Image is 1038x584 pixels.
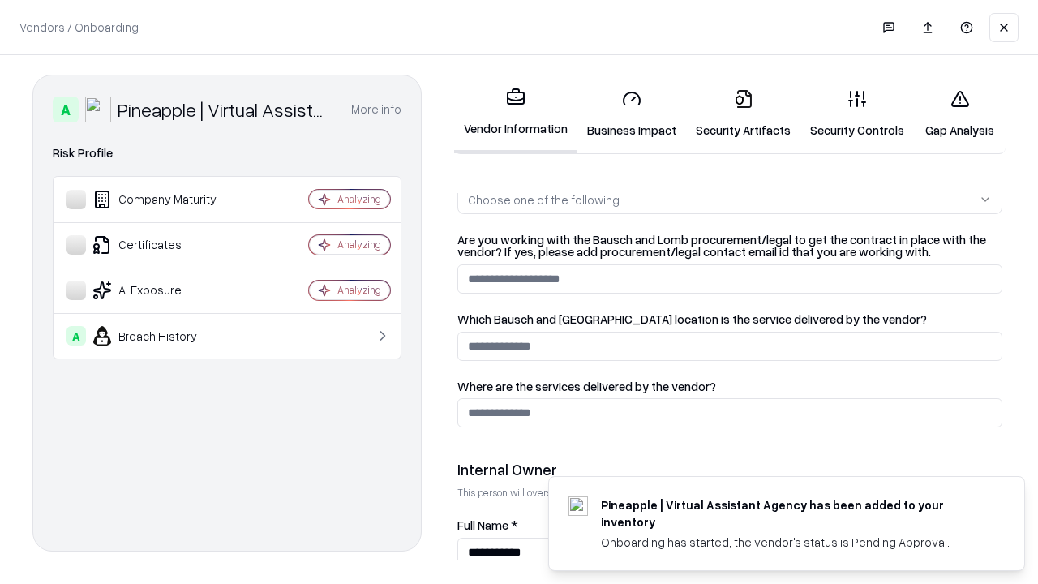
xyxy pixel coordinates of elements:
div: Company Maturity [66,190,260,209]
div: Internal Owner [457,460,1002,479]
div: Onboarding has started, the vendor's status is Pending Approval. [601,534,985,551]
label: Are you working with the Bausch and Lomb procurement/legal to get the contract in place with the ... [457,234,1002,258]
div: Analyzing [337,238,381,251]
div: Pineapple | Virtual Assistant Agency has been added to your inventory [601,496,985,530]
a: Gap Analysis [914,76,1006,152]
div: AI Exposure [66,281,260,300]
div: Analyzing [337,192,381,206]
button: Choose one of the following... [457,185,1002,214]
a: Business Impact [577,76,686,152]
div: A [66,326,86,346]
div: Risk Profile [53,144,401,163]
a: Security Controls [800,76,914,152]
label: Which Bausch and [GEOGRAPHIC_DATA] location is the service delivered by the vendor? [457,313,1002,325]
div: A [53,97,79,122]
div: Pineapple | Virtual Assistant Agency [118,97,332,122]
a: Vendor Information [454,75,577,153]
label: Where are the services delivered by the vendor? [457,380,1002,393]
img: trypineapple.com [568,496,588,516]
a: Security Artifacts [686,76,800,152]
div: Breach History [66,326,260,346]
div: Analyzing [337,283,381,297]
img: Pineapple | Virtual Assistant Agency [85,97,111,122]
p: This person will oversee the vendor relationship and coordinate any required assessments or appro... [457,486,1002,500]
p: Vendors / Onboarding [19,19,139,36]
div: Certificates [66,235,260,255]
label: Full Name * [457,519,1002,531]
button: More info [351,95,401,124]
div: Choose one of the following... [468,191,627,208]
